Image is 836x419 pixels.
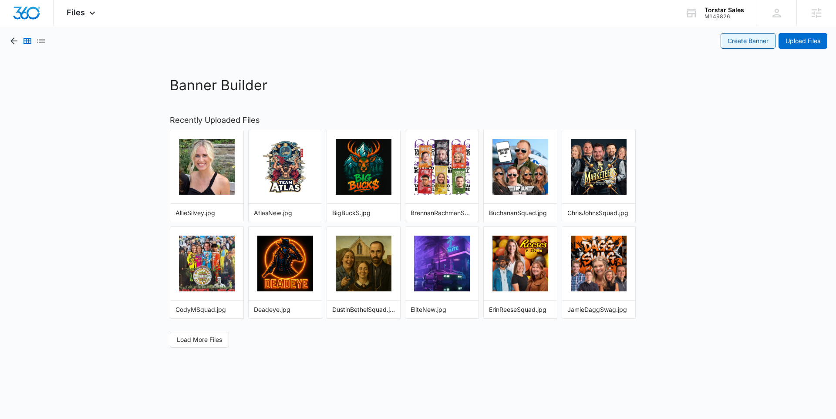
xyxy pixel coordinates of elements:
[411,305,473,314] div: EliteNew.jpg
[336,236,391,291] img: DustinBethelSquad.jpg
[175,305,238,314] div: CodyMSquad.jpg
[22,36,33,46] button: Grid View
[414,139,470,195] img: BrennanRachmanSquad.jpg
[170,114,666,126] h2: Recently Uploaded Files
[705,7,744,14] div: account name
[179,139,235,195] img: AllieSilvey.jpg
[489,305,552,314] div: ErinReeseSquad.jpg
[414,236,470,291] img: EliteNew.jpg
[257,139,313,195] img: AtlasNew.jpg
[332,208,395,217] div: BigBuckS.jpg
[257,236,313,291] img: Deadeye.jpg
[36,36,46,46] button: List View
[254,208,317,217] div: AtlasNew.jpg
[489,208,552,217] div: BuchananSquad.jpg
[177,335,222,345] span: Load More Files
[170,332,229,348] button: Load More Files
[67,8,85,17] span: Files
[179,236,235,291] img: CodyMSquad.jpg
[705,14,744,20] div: account id
[492,139,548,195] img: BuchananSquad.jpg
[175,208,238,217] div: AllieSilvey.jpg
[571,139,627,195] img: ChrisJohnsSquad.jpg
[779,33,827,49] button: Upload Files
[254,305,317,314] div: Deadeye.jpg
[336,139,391,195] img: BigBuckS.jpg
[785,36,820,46] span: Upload Files
[332,305,395,314] div: DustinBethelSquad.jpg
[571,236,627,291] img: JamieDaggSwag.jpg
[170,75,666,96] h1: Banner Builder
[721,33,775,49] a: Create Banner
[411,208,473,217] div: BrennanRachmanSquad.jpg
[567,305,630,314] div: JamieDaggSwag.jpg
[492,236,548,291] img: ErinReeseSquad.jpg
[567,208,630,217] div: ChrisJohnsSquad.jpg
